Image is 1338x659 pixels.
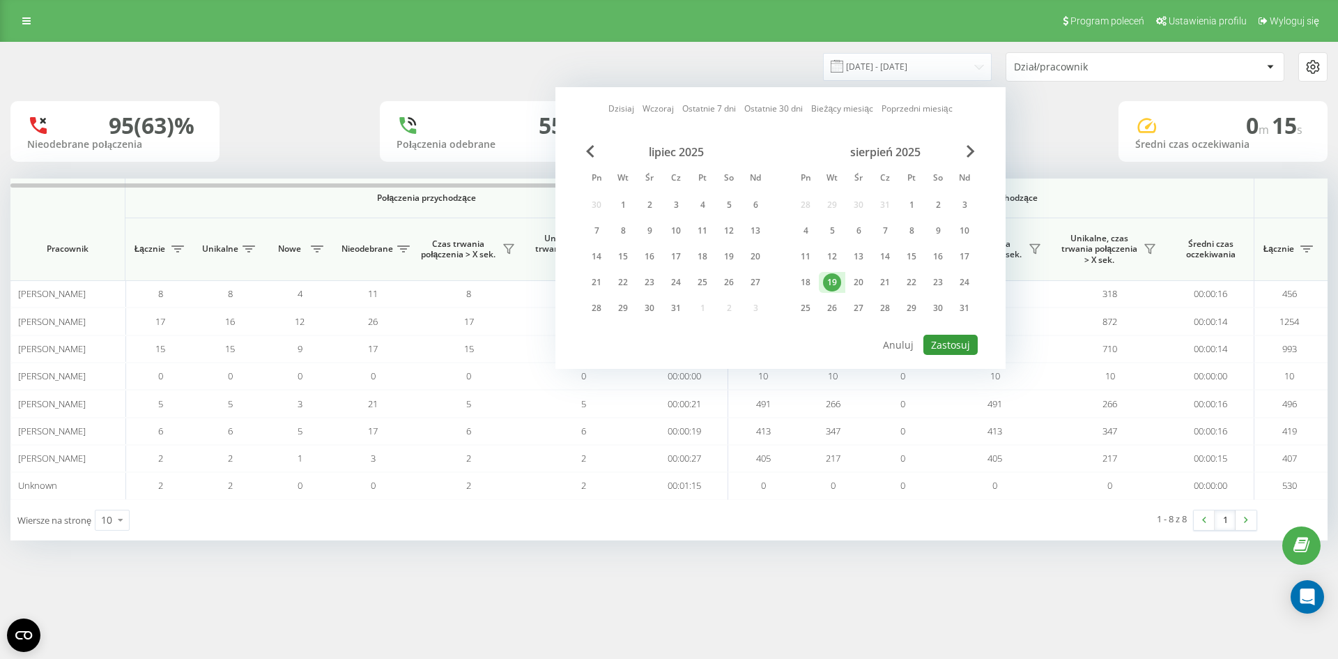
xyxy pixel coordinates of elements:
div: 15 [902,248,921,266]
span: Unknown [18,479,57,492]
td: 00:00:16 [1167,280,1254,308]
abbr: piątek [692,169,713,190]
td: 00:01:15 [641,472,728,499]
span: 530 [1282,479,1297,492]
span: 266 [1102,397,1117,410]
div: sob 16 sie 2025 [925,246,951,267]
span: 3 [298,397,302,410]
span: [PERSON_NAME] [18,397,86,410]
span: 217 [1102,452,1117,464]
span: Program poleceń [1070,15,1144,26]
div: 24 [955,273,974,291]
div: 55 [539,112,564,139]
div: 25 [693,273,712,291]
span: 6 [466,425,471,437]
div: czw 10 lip 2025 [663,220,689,241]
div: ndz 27 lip 2025 [742,272,769,293]
div: wt 12 sie 2025 [819,246,845,267]
div: ndz 6 lip 2025 [742,195,769,215]
span: 5 [581,397,586,410]
div: czw 7 sie 2025 [872,220,898,241]
span: 0 [158,370,163,382]
td: 00:00:14 [1167,308,1254,335]
span: 0 [761,479,766,492]
div: 13 [746,222,764,240]
abbr: czwartek [666,169,686,190]
span: 0 [992,479,997,492]
span: 3 [371,452,376,464]
span: 5 [228,397,233,410]
span: m [1259,122,1272,137]
div: czw 31 lip 2025 [663,298,689,319]
span: 405 [987,452,1002,464]
div: czw 21 sie 2025 [872,272,898,293]
div: sob 23 sie 2025 [925,272,951,293]
abbr: niedziela [954,169,975,190]
span: Next Month [967,145,975,158]
div: czw 17 lip 2025 [663,246,689,267]
td: 00:00:00 [641,363,728,390]
div: 19 [823,273,841,291]
div: 1 [614,196,632,214]
span: 347 [1102,425,1117,437]
span: 5 [298,425,302,437]
a: Bieżący miesiąc [811,102,872,115]
span: 0 [900,370,905,382]
div: 7 [587,222,606,240]
div: śr 9 lip 2025 [636,220,663,241]
div: 13 [849,248,868,266]
div: 29 [902,299,921,317]
div: 1 [902,196,921,214]
abbr: środa [639,169,660,190]
span: Nieodebrane [341,243,393,255]
span: 1 [298,452,302,464]
div: pt 22 sie 2025 [898,272,925,293]
div: pon 4 sie 2025 [792,220,819,241]
div: wt 26 sie 2025 [819,298,845,319]
div: 24 [667,273,685,291]
span: 8 [158,287,163,300]
div: wt 1 lip 2025 [610,195,636,215]
div: czw 28 sie 2025 [872,298,898,319]
div: śr 13 sie 2025 [845,246,872,267]
div: 12 [720,222,738,240]
div: śr 20 sie 2025 [845,272,872,293]
span: [PERSON_NAME] [18,425,86,437]
div: pt 15 sie 2025 [898,246,925,267]
div: sob 12 lip 2025 [716,220,742,241]
div: Średni czas oczekiwania [1135,139,1311,151]
div: 15 [614,248,632,266]
div: wt 19 sie 2025 [819,272,845,293]
div: 29 [614,299,632,317]
span: [PERSON_NAME] [18,452,86,464]
span: 17 [368,425,378,437]
div: śr 2 lip 2025 [636,195,663,215]
span: 15 [225,342,235,355]
div: pt 1 sie 2025 [898,195,925,215]
span: 5 [158,397,163,410]
div: ndz 13 lip 2025 [742,220,769,241]
a: 1 [1215,510,1236,530]
div: 17 [667,248,685,266]
div: pt 4 lip 2025 [689,195,716,215]
div: sob 19 lip 2025 [716,246,742,267]
span: [PERSON_NAME] [18,370,86,382]
abbr: czwartek [875,169,895,190]
span: 6 [228,425,233,437]
td: 00:00:16 [1167,390,1254,417]
div: 11 [797,248,815,266]
div: sob 9 sie 2025 [925,220,951,241]
div: 5 [720,196,738,214]
span: 2 [228,452,233,464]
span: 10 [1284,370,1294,382]
div: Dział/pracownik [1014,61,1181,73]
div: 14 [587,248,606,266]
abbr: sobota [928,169,948,190]
div: 19 [720,248,738,266]
span: 0 [466,370,471,382]
div: wt 15 lip 2025 [610,246,636,267]
abbr: poniedziałek [586,169,607,190]
div: 28 [587,299,606,317]
div: śr 6 sie 2025 [845,220,872,241]
span: 407 [1282,452,1297,464]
